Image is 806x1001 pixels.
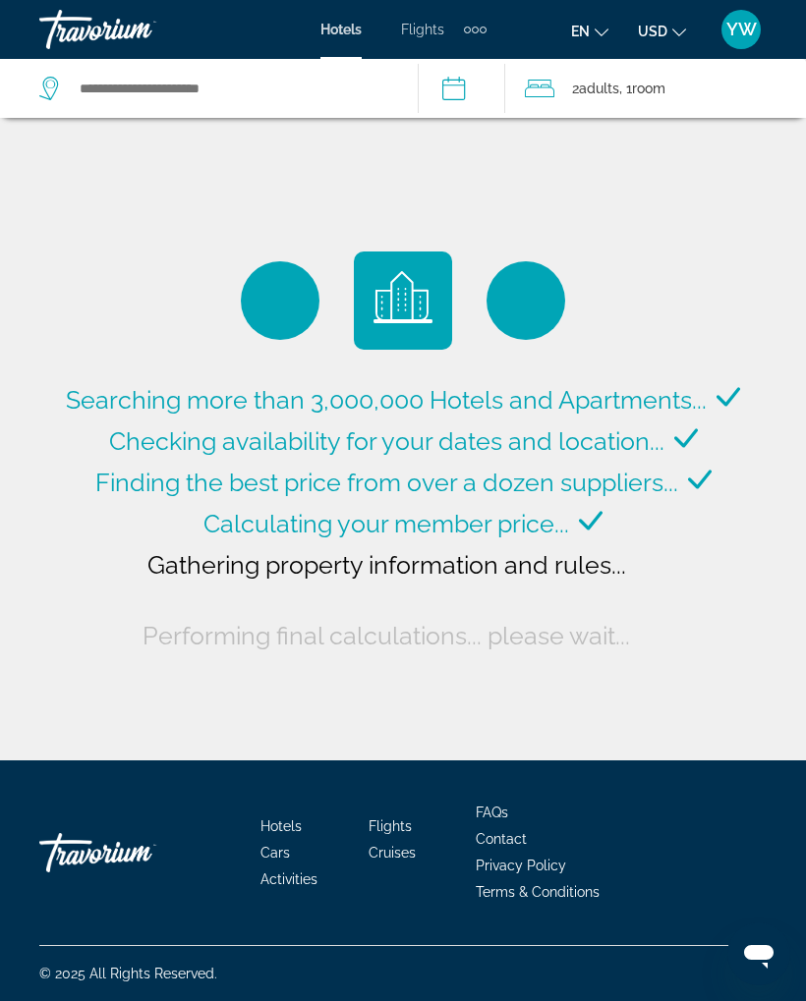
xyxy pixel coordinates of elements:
[571,17,608,45] button: Change language
[260,845,290,861] a: Cars
[727,922,790,985] iframe: Button to launch messaging window
[418,59,506,118] button: Check in and out dates
[464,14,487,45] button: Extra navigation items
[401,22,444,37] a: Flights
[109,426,664,456] span: Checking availability for your dates and location...
[39,966,217,981] span: © 2025 All Rights Reserved.
[147,550,626,580] span: Gathering property information and rules...
[726,20,757,39] span: YW
[638,24,667,39] span: USD
[632,81,665,96] span: Room
[571,24,590,39] span: en
[203,509,569,538] span: Calculating your member price...
[39,4,236,55] a: Travorium
[505,59,806,118] button: Travelers: 2 adults, 0 children
[476,831,527,847] a: Contact
[320,22,362,37] a: Hotels
[619,75,665,102] span: , 1
[260,818,302,834] a: Hotels
[476,805,508,820] a: FAQs
[66,385,707,415] span: Searching more than 3,000,000 Hotels and Apartments...
[39,823,236,882] a: Travorium
[369,845,416,861] a: Cruises
[572,75,619,102] span: 2
[369,818,412,834] a: Flights
[638,17,686,45] button: Change currency
[95,468,678,497] span: Finding the best price from over a dozen suppliers...
[716,9,767,50] button: User Menu
[476,884,600,900] a: Terms & Conditions
[579,81,619,96] span: Adults
[260,871,317,887] a: Activities
[143,621,630,650] span: Performing final calculations... please wait...
[476,858,566,873] a: Privacy Policy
